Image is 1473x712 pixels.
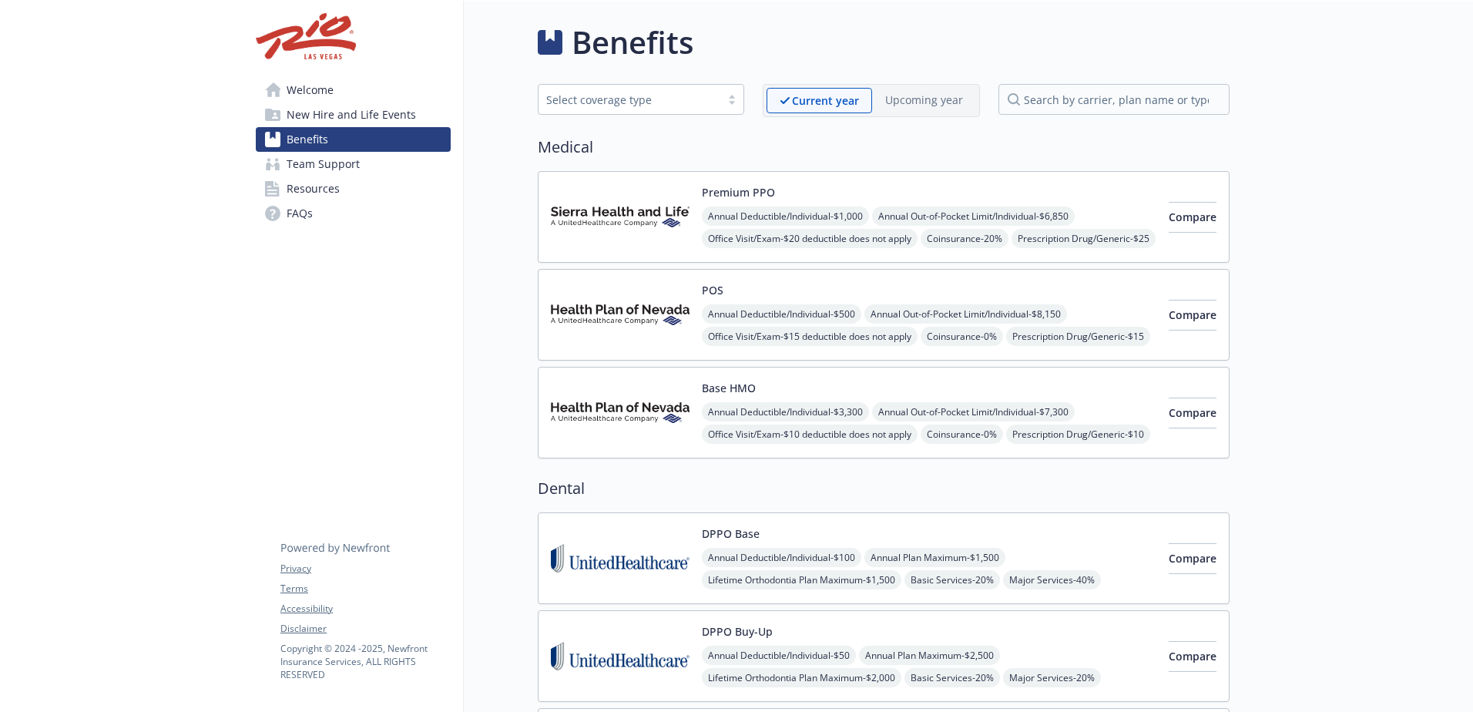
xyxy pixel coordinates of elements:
p: Current year [792,92,859,109]
span: Major Services - 40% [1003,570,1101,589]
span: Office Visit/Exam - $10 deductible does not apply [702,425,918,444]
span: Compare [1169,551,1216,566]
span: Benefits [287,127,328,152]
span: Prescription Drug/Generic - $10 [1006,425,1150,444]
span: Major Services - 20% [1003,668,1101,687]
span: Lifetime Orthodontia Plan Maximum - $2,000 [702,668,901,687]
img: Sierra Health and Life Insurance Co Inc carrier logo [551,184,690,250]
span: Annual Out-of-Pocket Limit/Individual - $7,300 [872,402,1075,421]
button: Premium PPO [702,184,775,200]
span: Annual Out-of-Pocket Limit/Individual - $8,150 [864,304,1067,324]
span: Coinsurance - 20% [921,229,1008,248]
button: Compare [1169,202,1216,233]
div: Select coverage type [546,92,713,108]
a: Accessibility [280,602,450,616]
button: Base HMO [702,380,756,396]
img: Health Plan of Nevada, Inc. carrier logo [551,282,690,348]
button: Compare [1169,641,1216,672]
span: Compare [1169,210,1216,224]
span: Resources [287,176,340,201]
span: Prescription Drug/Generic - $25 [1012,229,1156,248]
span: Office Visit/Exam - $20 deductible does not apply [702,229,918,248]
span: Basic Services - 20% [904,570,1000,589]
h1: Benefits [572,19,693,65]
span: Annual Deductible/Individual - $500 [702,304,861,324]
span: Coinsurance - 0% [921,425,1003,444]
span: Compare [1169,405,1216,420]
button: Compare [1169,398,1216,428]
button: POS [702,282,723,298]
a: Team Support [256,152,451,176]
span: Annual Out-of-Pocket Limit/Individual - $6,850 [872,207,1075,226]
a: Resources [256,176,451,201]
h2: Dental [538,477,1230,500]
span: Compare [1169,649,1216,663]
span: FAQs [287,201,313,226]
a: Welcome [256,78,451,102]
span: Lifetime Orthodontia Plan Maximum - $1,500 [702,570,901,589]
span: Basic Services - 20% [904,668,1000,687]
span: Welcome [287,78,334,102]
button: DPPO Buy-Up [702,623,773,640]
span: Upcoming year [872,88,976,113]
p: Upcoming year [885,92,963,108]
span: Annual Deductible/Individual - $100 [702,548,861,567]
button: Compare [1169,543,1216,574]
img: Health Plan of Nevada, Inc. carrier logo [551,380,690,445]
span: Prescription Drug/Generic - $15 [1006,327,1150,346]
a: Disclaimer [280,622,450,636]
button: Compare [1169,300,1216,331]
a: Terms [280,582,450,596]
span: Annual Deductible/Individual - $50 [702,646,856,665]
span: Annual Plan Maximum - $2,500 [859,646,1000,665]
input: search by carrier, plan name or type [998,84,1230,115]
span: New Hire and Life Events [287,102,416,127]
img: United Healthcare Insurance Company carrier logo [551,526,690,591]
a: Benefits [256,127,451,152]
span: Coinsurance - 0% [921,327,1003,346]
button: DPPO Base [702,526,760,542]
span: Compare [1169,307,1216,322]
a: New Hire and Life Events [256,102,451,127]
h2: Medical [538,136,1230,159]
span: Team Support [287,152,360,176]
span: Annual Deductible/Individual - $3,300 [702,402,869,421]
a: FAQs [256,201,451,226]
span: Annual Plan Maximum - $1,500 [864,548,1005,567]
p: Copyright © 2024 - 2025 , Newfront Insurance Services, ALL RIGHTS RESERVED [280,642,450,681]
img: United Healthcare Insurance Company carrier logo [551,623,690,689]
span: Annual Deductible/Individual - $1,000 [702,207,869,226]
a: Privacy [280,562,450,576]
span: Office Visit/Exam - $15 deductible does not apply [702,327,918,346]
